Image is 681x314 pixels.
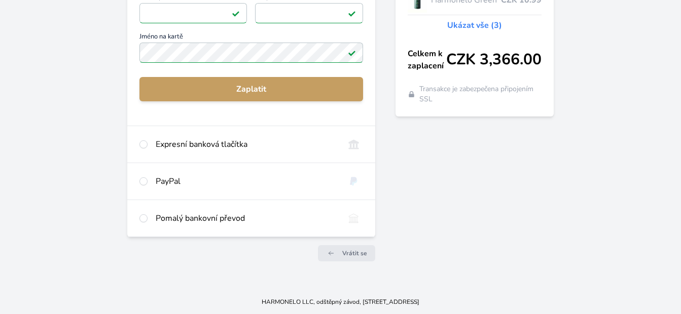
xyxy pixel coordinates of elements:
input: Jméno na kartěPlatné pole [139,43,363,63]
img: paypal.svg [344,175,363,187]
span: Zaplatit [148,83,355,95]
iframe: Iframe pro bezpečnostní kód [260,6,359,20]
button: Zaplatit [139,77,363,101]
div: Pomalý bankovní převod [156,212,336,224]
img: Platné pole [232,9,240,17]
div: PayPal [156,175,336,187]
iframe: Iframe pro datum vypršení platnosti [144,6,243,20]
div: Expresní banková tlačítka [156,138,336,150]
span: CZK 3,366.00 [446,51,542,69]
span: Celkem k zaplacení [408,48,447,72]
img: Platné pole [348,49,356,57]
a: Ukázat vše (3) [447,19,502,31]
img: onlineBanking_CZ.svg [344,138,363,150]
a: Vrátit se [318,245,375,261]
img: bankTransfer_IBAN.svg [344,212,363,224]
span: Jméno na kartě [139,33,363,43]
span: Transakce je zabezpečena připojením SSL [419,84,542,104]
span: Vrátit se [342,249,367,257]
img: Platné pole [348,9,356,17]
